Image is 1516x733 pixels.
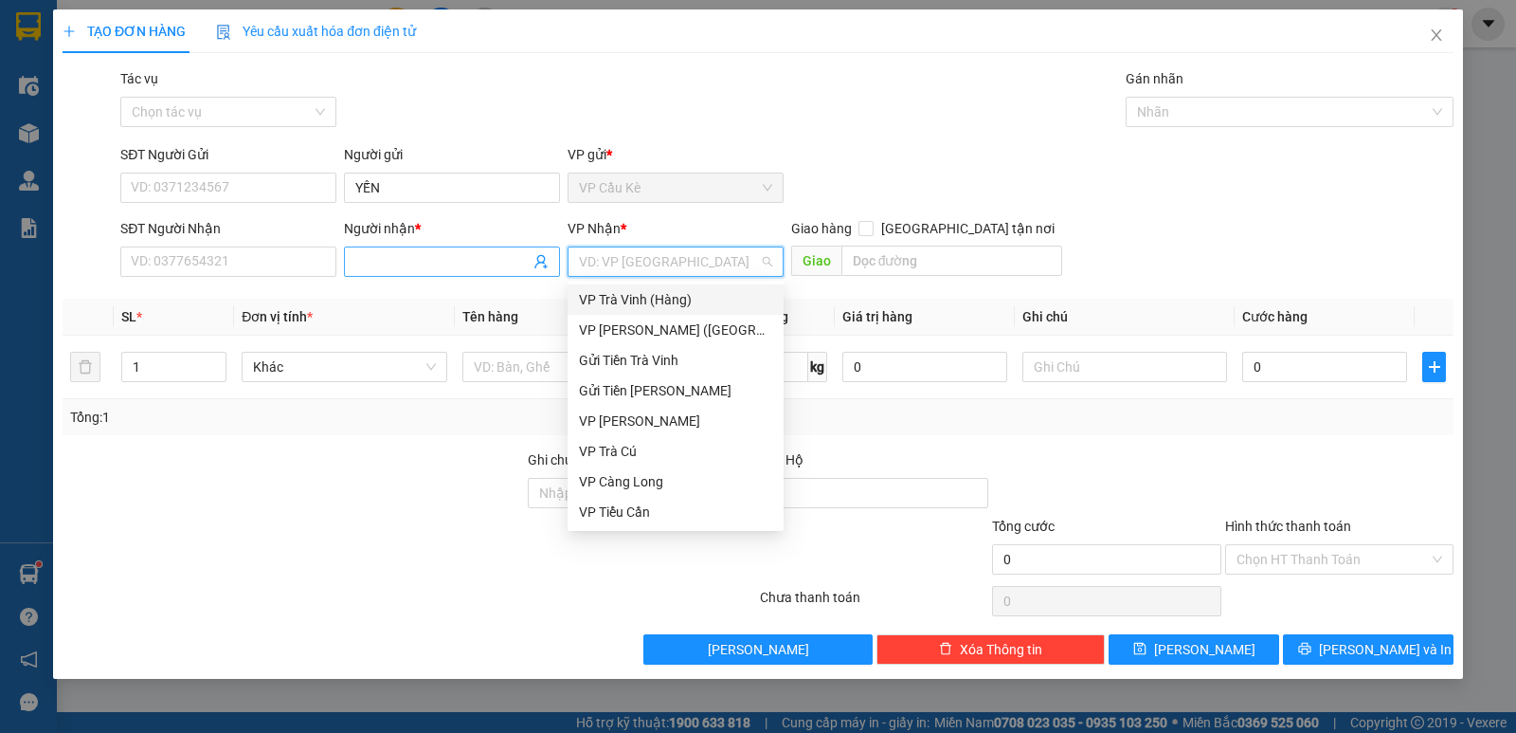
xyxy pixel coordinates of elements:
[344,144,560,165] div: Người gửi
[708,639,809,660] span: [PERSON_NAME]
[39,37,177,55] span: VP Cầu Kè -
[992,519,1055,534] span: Tổng cước
[1133,642,1146,657] span: save
[874,218,1062,239] span: [GEOGRAPHIC_DATA] tận nơi
[579,350,772,371] div: Gửi Tiền Trà Vinh
[579,502,772,522] div: VP Tiểu Cần
[568,284,784,315] div: VP Trà Vinh (Hàng)
[8,123,45,141] span: GIAO:
[63,24,186,39] span: TẠO ĐƠN HÀNG
[579,289,772,310] div: VP Trà Vinh (Hàng)
[1429,27,1444,43] span: close
[216,24,416,39] span: Yêu cầu xuất hóa đơn điện tử
[253,353,435,381] span: Khác
[568,467,784,497] div: VP Càng Long
[1298,642,1311,657] span: printer
[842,309,912,324] span: Giá trị hàng
[70,352,100,382] button: delete
[242,309,313,324] span: Đơn vị tính
[579,380,772,401] div: Gửi Tiền [PERSON_NAME]
[121,309,136,324] span: SL
[568,376,784,406] div: Gửi Tiền Trần Phú
[568,436,784,467] div: VP Trà Cú
[1283,634,1453,665] button: printer[PERSON_NAME] và In
[533,254,549,269] span: user-add
[1410,9,1463,63] button: Close
[344,218,560,239] div: Người nhận
[1109,634,1279,665] button: save[PERSON_NAME]
[101,102,216,120] span: [PERSON_NAME]
[568,221,621,236] span: VP Nhận
[568,315,784,345] div: VP Trần Phú (Hàng)
[528,478,756,508] input: Ghi chú đơn hàng
[216,25,231,40] img: icon
[1154,639,1255,660] span: [PERSON_NAME]
[939,642,952,657] span: delete
[1126,71,1183,86] label: Gán nhãn
[579,320,772,340] div: VP [PERSON_NAME] ([GEOGRAPHIC_DATA])
[568,144,784,165] div: VP gửi
[118,37,177,55] span: NƯƠNG
[568,406,784,436] div: VP Vũng Liêm
[841,246,1063,276] input: Dọc đường
[70,407,587,428] div: Tổng: 1
[8,64,190,100] span: VP [PERSON_NAME] ([GEOGRAPHIC_DATA])
[960,639,1042,660] span: Xóa Thông tin
[876,634,1105,665] button: deleteXóa Thông tin
[808,352,827,382] span: kg
[120,71,158,86] label: Tác vụ
[462,309,518,324] span: Tên hàng
[842,352,1007,382] input: 0
[1022,352,1227,382] input: Ghi Chú
[8,37,277,55] p: GỬI:
[1423,359,1445,375] span: plus
[760,452,803,467] span: Thu Hộ
[1319,639,1452,660] span: [PERSON_NAME] và In
[8,64,277,100] p: NHẬN:
[579,471,772,492] div: VP Càng Long
[1225,519,1351,534] label: Hình thức thanh toán
[1015,299,1235,336] th: Ghi chú
[120,144,336,165] div: SĐT Người Gửi
[1242,309,1308,324] span: Cước hàng
[462,352,667,382] input: VD: Bàn, Ghế
[758,587,990,620] div: Chưa thanh toán
[528,452,632,467] label: Ghi chú đơn hàng
[791,246,841,276] span: Giao
[579,441,772,462] div: VP Trà Cú
[643,634,872,665] button: [PERSON_NAME]
[63,10,220,28] strong: BIÊN NHẬN GỬI HÀNG
[568,345,784,376] div: Gửi Tiền Trà Vinh
[791,221,852,236] span: Giao hàng
[120,218,336,239] div: SĐT Người Nhận
[568,497,784,527] div: VP Tiểu Cần
[579,174,772,202] span: VP Cầu Kè
[1422,352,1446,382] button: plus
[579,411,772,431] div: VP [PERSON_NAME]
[8,102,216,120] span: 0939821830 -
[63,25,76,38] span: plus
